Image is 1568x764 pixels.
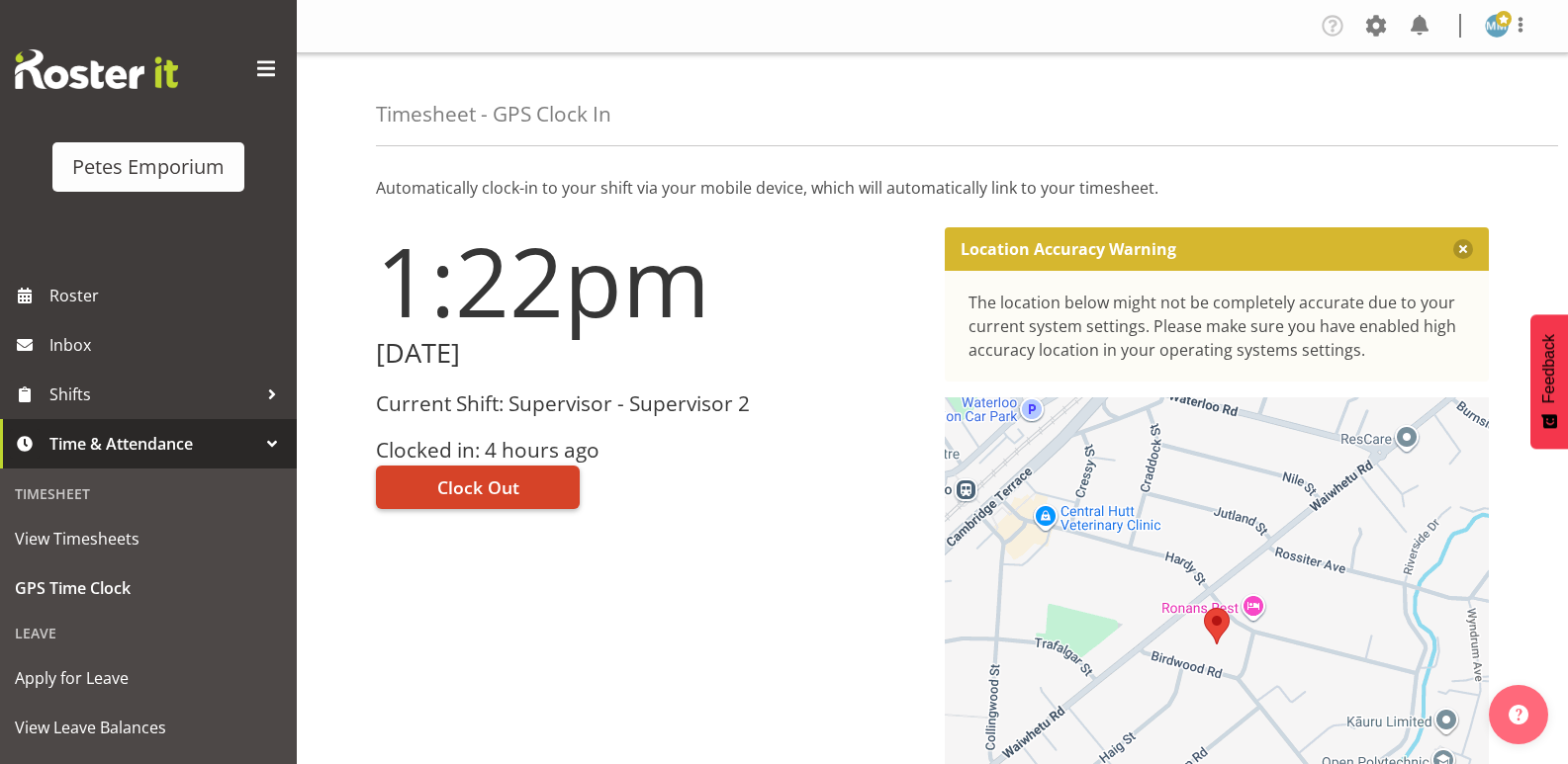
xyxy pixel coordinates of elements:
[49,330,287,360] span: Inbox
[49,380,257,409] span: Shifts
[437,474,519,500] span: Clock Out
[376,176,1489,200] p: Automatically clock-in to your shift via your mobile device, which will automatically link to you...
[1540,334,1558,403] span: Feedback
[49,281,287,310] span: Roster
[15,524,282,553] span: View Timesheets
[5,514,292,563] a: View Timesheets
[961,239,1176,259] p: Location Accuracy Warning
[49,429,257,459] span: Time & Attendance
[1485,14,1509,38] img: mandy-mosley3858.jpg
[376,103,611,126] h4: Timesheet - GPS Clock In
[15,663,282,693] span: Apply for Leave
[1453,239,1473,259] button: Close message
[15,573,282,603] span: GPS Time Clock
[15,713,282,742] span: View Leave Balances
[1509,705,1528,724] img: help-xxl-2.png
[376,466,580,509] button: Clock Out
[376,338,921,369] h2: [DATE]
[5,613,292,653] div: Leave
[968,291,1466,362] div: The location below might not be completely accurate due to your current system settings. Please m...
[376,392,921,415] h3: Current Shift: Supervisor - Supervisor 2
[5,473,292,514] div: Timesheet
[5,703,292,752] a: View Leave Balances
[376,439,921,462] h3: Clocked in: 4 hours ago
[376,227,921,334] h1: 1:22pm
[15,49,178,89] img: Rosterit website logo
[1530,314,1568,449] button: Feedback - Show survey
[5,563,292,613] a: GPS Time Clock
[72,152,225,182] div: Petes Emporium
[5,653,292,703] a: Apply for Leave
